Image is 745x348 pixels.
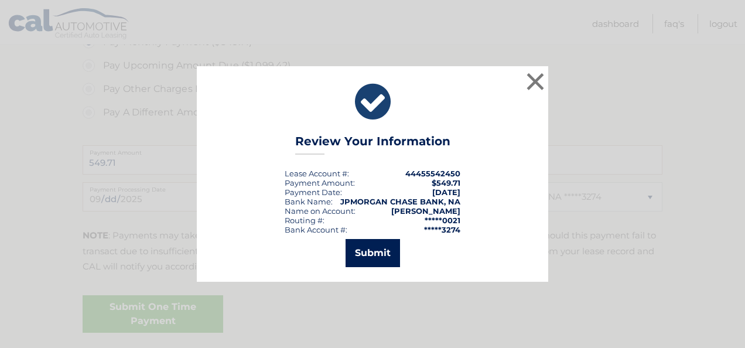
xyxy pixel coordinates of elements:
[285,178,355,187] div: Payment Amount:
[524,70,547,93] button: ×
[285,225,347,234] div: Bank Account #:
[340,197,460,206] strong: JPMORGAN CHASE BANK, NA
[295,134,450,155] h3: Review Your Information
[285,197,333,206] div: Bank Name:
[285,206,356,216] div: Name on Account:
[285,187,340,197] span: Payment Date
[285,169,349,178] div: Lease Account #:
[285,216,324,225] div: Routing #:
[432,187,460,197] span: [DATE]
[432,178,460,187] span: $549.71
[346,239,400,267] button: Submit
[405,169,460,178] strong: 44455542450
[391,206,460,216] strong: [PERSON_NAME]
[285,187,342,197] div: :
